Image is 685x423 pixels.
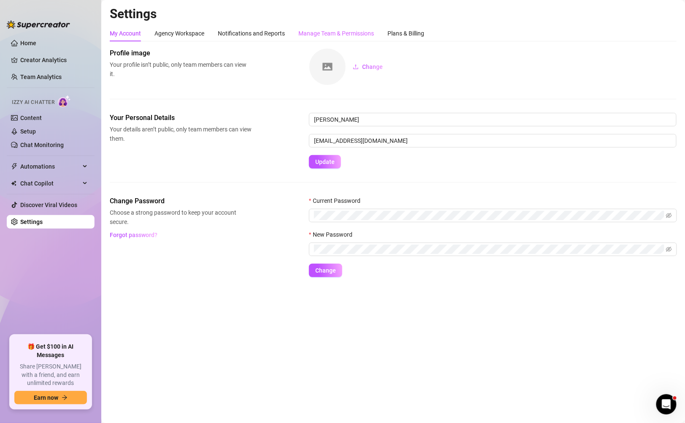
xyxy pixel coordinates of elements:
[20,74,62,80] a: Team Analytics
[314,211,664,220] input: Current Password
[14,391,87,404] button: Earn nowarrow-right
[666,213,672,218] span: eye-invisible
[12,98,54,106] span: Izzy AI Chatter
[34,394,58,401] span: Earn now
[353,64,359,70] span: upload
[20,40,36,46] a: Home
[11,163,18,170] span: thunderbolt
[218,29,285,38] div: Notifications and Reports
[154,29,204,38] div: Agency Workspace
[309,230,358,239] label: New Password
[309,196,366,205] label: Current Password
[387,29,424,38] div: Plans & Billing
[362,63,383,70] span: Change
[110,208,252,227] span: Choose a strong password to keep your account secure.
[20,142,64,148] a: Chat Monitoring
[309,113,677,126] input: Enter name
[7,20,70,29] img: logo-BBDzfeDw.svg
[656,394,677,415] iframe: Intercom live chat
[346,60,390,74] button: Change
[11,180,16,186] img: Chat Copilot
[309,155,341,169] button: Update
[110,228,158,242] button: Forgot password?
[666,246,672,252] span: eye-invisible
[14,363,87,388] span: Share [PERSON_NAME] with a friend, and earn unlimited rewards
[20,218,43,225] a: Settings
[110,113,252,123] span: Your Personal Details
[298,29,374,38] div: Manage Team & Permissions
[309,49,346,85] img: square-placeholder.png
[20,160,80,173] span: Automations
[110,196,252,206] span: Change Password
[20,115,42,121] a: Content
[58,95,71,107] img: AI Chatter
[14,343,87,359] span: 🎁 Get $100 in AI Messages
[309,264,342,277] button: Change
[20,53,88,67] a: Creator Analytics
[309,134,677,147] input: Enter new email
[62,395,68,401] span: arrow-right
[110,6,677,22] h2: Settings
[110,232,158,238] span: Forgot password?
[315,158,335,165] span: Update
[110,125,252,143] span: Your details aren’t public, only team members can view them.
[20,202,77,208] a: Discover Viral Videos
[110,29,141,38] div: My Account
[110,60,252,79] span: Your profile isn’t public, only team members can view it.
[110,48,252,58] span: Profile image
[315,267,336,274] span: Change
[20,128,36,135] a: Setup
[314,245,664,254] input: New Password
[20,177,80,190] span: Chat Copilot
